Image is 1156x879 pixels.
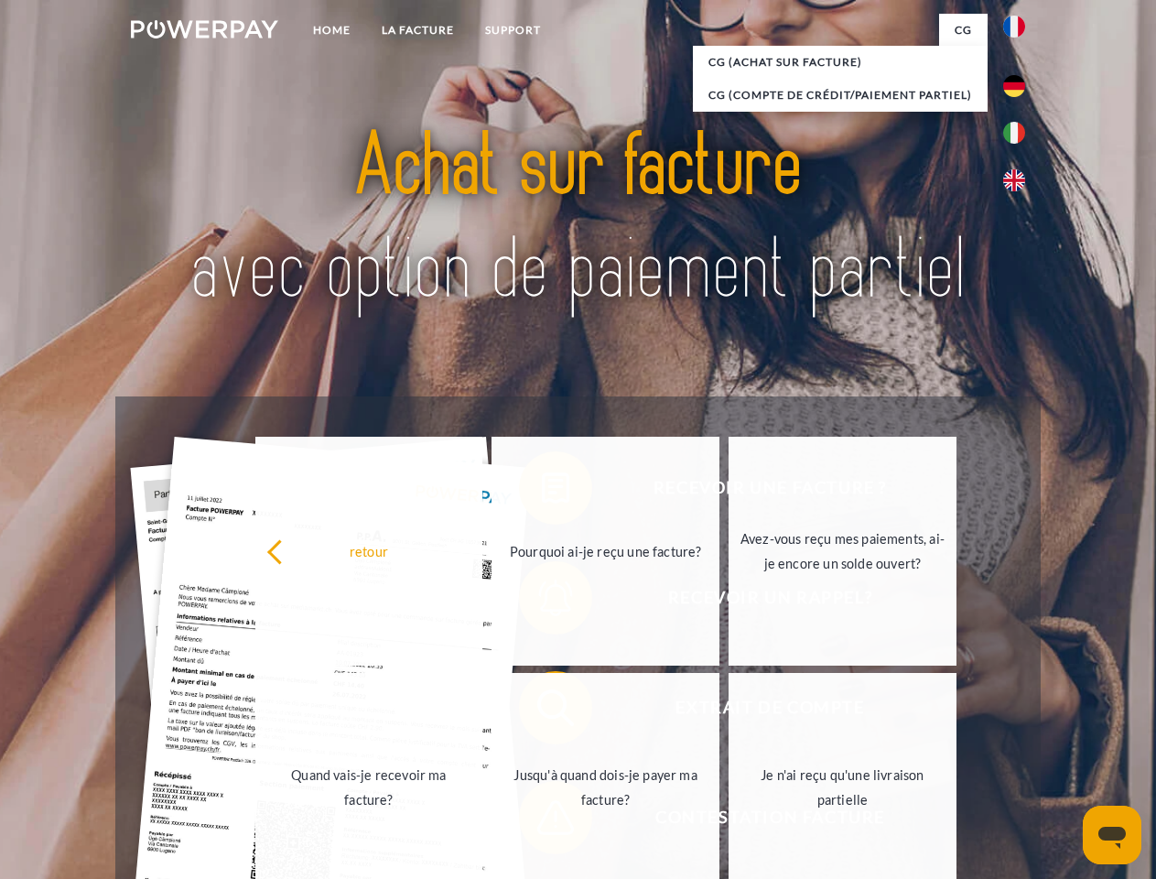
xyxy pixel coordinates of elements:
a: CG (achat sur facture) [693,46,988,79]
a: Support [470,14,556,47]
div: Avez-vous reçu mes paiements, ai-je encore un solde ouvert? [740,526,945,576]
img: de [1003,75,1025,97]
div: Je n'ai reçu qu'une livraison partielle [740,763,945,812]
a: CG (Compte de crédit/paiement partiel) [693,79,988,112]
a: Avez-vous reçu mes paiements, ai-je encore un solde ouvert? [729,437,956,666]
div: retour [266,538,472,563]
img: it [1003,122,1025,144]
a: CG [939,14,988,47]
img: fr [1003,16,1025,38]
div: Quand vais-je recevoir ma facture? [266,763,472,812]
a: LA FACTURE [366,14,470,47]
a: Home [297,14,366,47]
img: title-powerpay_fr.svg [175,88,981,351]
div: Jusqu'à quand dois-je payer ma facture? [502,763,708,812]
div: Pourquoi ai-je reçu une facture? [502,538,708,563]
img: en [1003,169,1025,191]
img: logo-powerpay-white.svg [131,20,278,38]
iframe: Bouton de lancement de la fenêtre de messagerie [1083,806,1141,864]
